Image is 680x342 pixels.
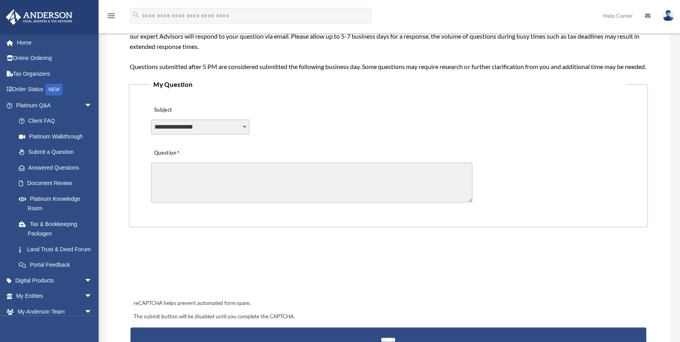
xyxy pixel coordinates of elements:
span: arrow_drop_down [84,288,100,305]
legend: My Question [150,79,626,90]
a: Platinum Knowledge Room [11,191,104,216]
label: Question [151,148,212,159]
a: Platinum Walkthrough [11,129,104,144]
span: arrow_drop_down [84,273,100,289]
a: Document Review [11,176,104,191]
a: Order StatusNEW [6,82,104,98]
label: Subject [151,105,226,116]
a: Tax Organizers [6,66,104,82]
i: search [132,11,140,19]
a: Online Ordering [6,50,104,66]
span: arrow_drop_down [84,304,100,320]
iframe: reCAPTCHA [131,252,251,282]
img: Anderson Advisors Platinum Portal [4,9,75,25]
a: Client FAQ [11,113,104,129]
a: Submit a Question [11,144,100,160]
a: Home [6,35,104,50]
a: Land Trust & Deed Forum [11,241,104,257]
div: NEW [45,84,63,95]
div: The submit button will be disabled until you complete the CAPTCHA. [130,312,646,321]
div: reCAPTCHA helps prevent automated form spam. [130,299,646,308]
span: arrow_drop_down [84,97,100,114]
a: menu [106,14,116,21]
a: Tax & Bookkeeping Packages [11,216,104,241]
a: Portal Feedback [11,257,104,273]
a: Answered Questions [11,160,104,176]
i: menu [106,11,116,21]
img: User Pic [662,10,674,21]
a: Platinum Q&Aarrow_drop_down [6,97,104,113]
a: My Anderson Teamarrow_drop_down [6,304,104,320]
a: Digital Productsarrow_drop_down [6,273,104,288]
a: My Entitiesarrow_drop_down [6,288,104,304]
